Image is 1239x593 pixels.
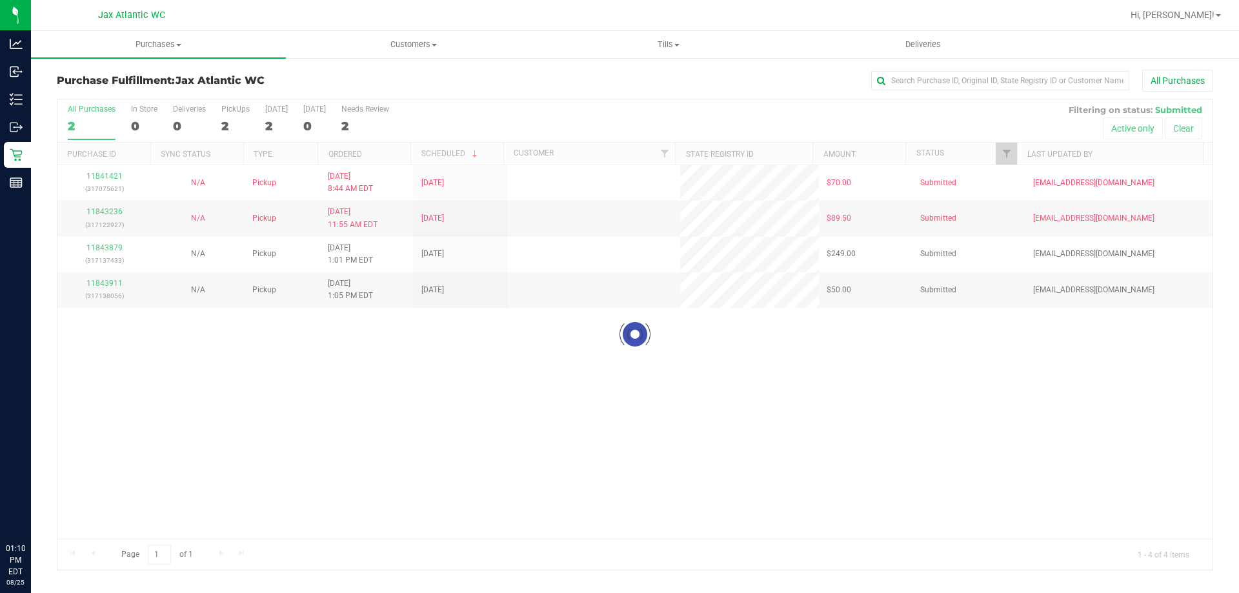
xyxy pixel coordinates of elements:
span: Hi, [PERSON_NAME]! [1131,10,1214,20]
button: All Purchases [1142,70,1213,92]
span: Deliveries [888,39,958,50]
p: 01:10 PM EDT [6,543,25,578]
span: Tills [541,39,795,50]
p: 08/25 [6,578,25,587]
span: Jax Atlantic WC [176,74,265,86]
inline-svg: Analytics [10,37,23,50]
inline-svg: Retail [10,148,23,161]
h3: Purchase Fulfillment: [57,75,442,86]
inline-svg: Inbound [10,65,23,78]
span: Customers [287,39,540,50]
span: Jax Atlantic WC [98,10,165,21]
a: Tills [541,31,796,58]
span: Purchases [31,39,286,50]
a: Deliveries [796,31,1051,58]
input: Search Purchase ID, Original ID, State Registry ID or Customer Name... [871,71,1129,90]
a: Customers [286,31,541,58]
a: Purchases [31,31,286,58]
inline-svg: Reports [10,176,23,189]
iframe: Resource center [13,490,52,528]
inline-svg: Inventory [10,93,23,106]
inline-svg: Outbound [10,121,23,134]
